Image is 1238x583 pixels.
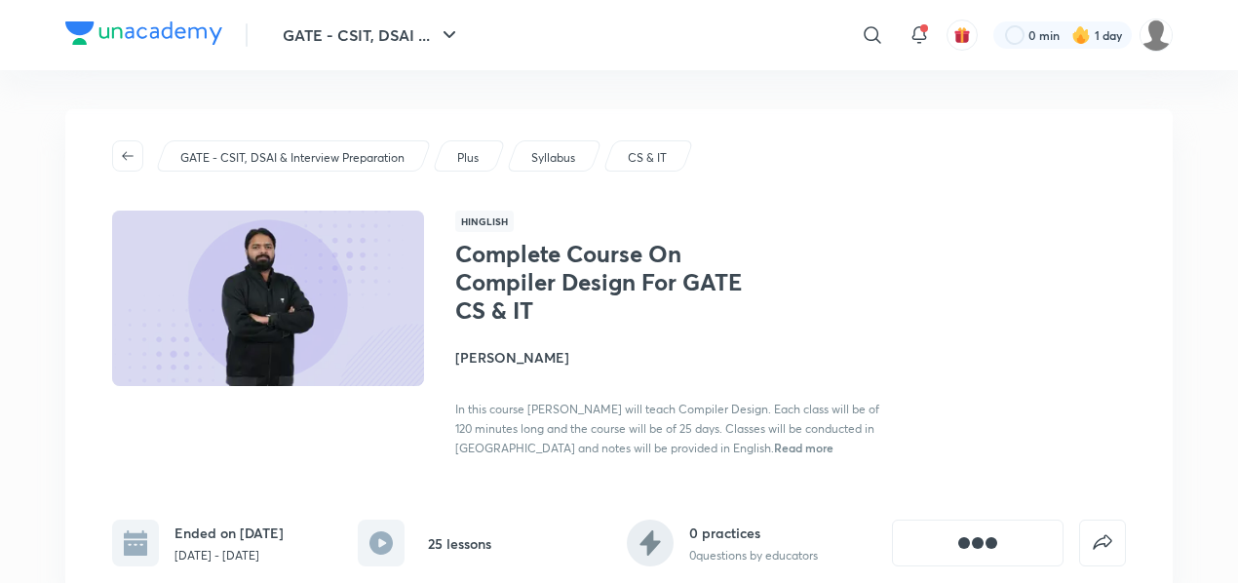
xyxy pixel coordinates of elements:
[1079,520,1126,566] button: false
[953,26,971,44] img: avatar
[531,149,575,167] p: Syllabus
[180,149,405,167] p: GATE - CSIT, DSAI & Interview Preparation
[455,347,892,368] h4: [PERSON_NAME]
[947,19,978,51] button: avatar
[892,520,1064,566] button: [object Object]
[455,402,879,455] span: In this course [PERSON_NAME] will teach Compiler Design. Each class will be of 120 minutes long a...
[174,523,284,543] h6: Ended on [DATE]
[428,533,491,554] h6: 25 lessons
[65,21,222,45] img: Company Logo
[177,149,408,167] a: GATE - CSIT, DSAI & Interview Preparation
[65,21,222,50] a: Company Logo
[625,149,671,167] a: CS & IT
[1140,19,1173,52] img: Somya P
[174,547,284,564] p: [DATE] - [DATE]
[109,209,427,388] img: Thumbnail
[628,149,667,167] p: CS & IT
[455,211,514,232] span: Hinglish
[457,149,479,167] p: Plus
[454,149,483,167] a: Plus
[689,547,818,564] p: 0 questions by educators
[528,149,579,167] a: Syllabus
[455,240,774,324] h1: Complete Course On Compiler Design For GATE CS & IT
[689,523,818,543] h6: 0 practices
[1071,25,1091,45] img: streak
[271,16,473,55] button: GATE - CSIT, DSAI ...
[774,440,833,455] span: Read more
